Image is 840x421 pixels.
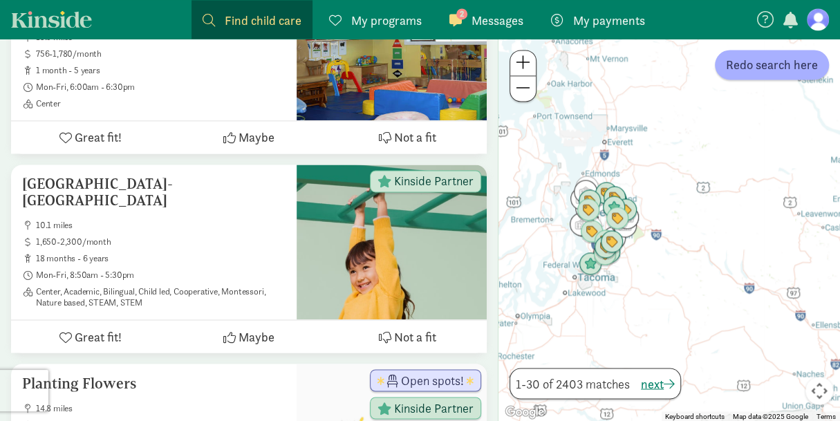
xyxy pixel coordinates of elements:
[597,180,632,215] div: Click to see details
[11,10,92,28] a: Kinside
[36,82,286,93] span: Mon-Fri, 6:00am - 6:30pm
[570,170,604,205] div: Click to see details
[665,411,725,421] button: Keyboard shortcuts
[573,209,608,244] div: Click to see details
[394,327,436,346] span: Not a fit
[573,247,608,281] div: Click to see details
[36,98,286,109] span: Center
[805,377,833,404] button: Map camera controls
[36,48,286,59] span: 756-1,780/month
[456,8,467,19] span: 2
[328,121,487,153] button: Not a fit
[75,327,122,346] span: Great fit!
[36,253,286,264] span: 18 months - 6 years
[36,270,286,281] span: Mon-Fri, 8:50am - 5:30pm
[225,11,301,30] span: Find child care
[36,65,286,76] span: 1 month - 5 years
[75,128,122,147] span: Great fit!
[726,55,818,74] span: Redo search here
[239,128,274,147] span: Maybe
[588,224,623,259] div: Click to see details
[641,374,675,393] button: next
[575,214,609,249] div: Click to see details
[36,236,286,247] span: 1,650-2,300/month
[401,374,464,386] span: Open spots!
[566,207,600,242] div: Click to see details
[11,121,169,153] button: Great fit!
[733,412,808,420] span: Map data ©2025 Google
[394,402,474,414] span: Kinside Partner
[588,237,622,272] div: Click to see details
[595,225,629,259] div: Click to see details
[22,375,286,391] h5: Planting Flowers
[169,121,328,153] button: Maybe
[572,184,607,218] div: Click to see details
[36,220,286,231] span: 10.1 miles
[597,190,631,225] div: Click to see details
[600,201,635,236] div: Click to see details
[570,191,604,225] div: Click to see details
[22,176,286,209] h5: [GEOGRAPHIC_DATA]- [GEOGRAPHIC_DATA]
[502,403,548,421] img: Google
[36,402,286,413] span: 14.8 miles
[573,11,645,30] span: My payments
[588,230,623,265] div: Click to see details
[816,412,836,420] a: Terms (opens in new tab)
[169,320,328,353] button: Maybe
[565,181,599,216] div: Click to see details
[328,320,487,353] button: Not a fit
[239,327,274,346] span: Maybe
[394,175,474,187] span: Kinside Partner
[472,11,523,30] span: Messages
[516,374,630,393] span: 1-30 of 2403 matches
[502,403,548,421] a: Open this area in Google Maps (opens a new window)
[715,50,829,79] button: Redo search here
[36,286,286,308] span: Center, Academic, Bilingual, Child led, Cooperative, Montessori, Nature based, STEAM, STEM
[568,174,603,209] div: Click to see details
[564,207,599,241] div: Click to see details
[11,320,169,353] button: Great fit!
[589,176,624,211] div: Click to see details
[351,11,422,30] span: My programs
[394,128,436,147] span: Not a fit
[571,193,606,227] div: Click to see details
